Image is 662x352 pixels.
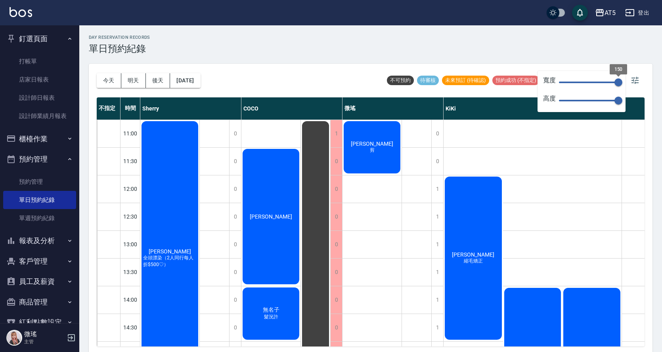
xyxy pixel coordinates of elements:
[3,70,76,89] a: 店家日報表
[3,191,76,209] a: 單日預約紀錄
[3,107,76,125] a: 設計師業績月報表
[229,203,241,230] div: 0
[3,173,76,191] a: 預約管理
[387,77,414,84] span: 不可預約
[97,73,121,88] button: 今天
[431,231,443,258] div: 1
[431,203,443,230] div: 1
[3,292,76,312] button: 商品管理
[462,258,484,264] span: 縮毛矯正
[349,141,395,147] span: [PERSON_NAME]
[330,148,342,175] div: 0
[121,230,140,258] div: 13:00
[3,149,76,169] button: 預約管理
[121,203,140,230] div: 12:30
[262,314,280,320] span: 髮況許
[229,286,241,314] div: 0
[450,251,496,258] span: [PERSON_NAME]
[543,95,556,107] span: 高度
[24,338,65,345] p: 主管
[572,5,588,21] button: save
[330,231,342,258] div: 0
[3,129,76,149] button: 櫃檯作業
[121,286,140,314] div: 14:00
[342,97,444,120] div: 微瑤
[89,35,150,40] h2: day Reservation records
[97,97,121,120] div: 不指定
[431,120,443,147] div: 0
[3,312,76,333] button: 紅利點數設定
[431,259,443,286] div: 1
[330,259,342,286] div: 0
[622,6,652,20] button: 登出
[330,175,342,203] div: 0
[229,120,241,147] div: 0
[121,97,140,120] div: 時間
[140,97,241,120] div: Sherry
[146,73,170,88] button: 後天
[3,52,76,70] a: 打帳單
[10,7,32,17] img: Logo
[330,286,342,314] div: 0
[442,77,489,84] span: 未來預訂 (待確認)
[614,67,623,72] span: 150
[330,314,342,341] div: 0
[492,77,540,84] span: 預約成功 (不指定)
[241,97,342,120] div: COCO
[229,259,241,286] div: 0
[417,77,439,84] span: 待審核
[121,73,146,88] button: 明天
[121,175,140,203] div: 12:00
[121,147,140,175] div: 11:30
[142,255,198,268] span: 全頭漂染（2人同行每人折$500♡）
[3,209,76,227] a: 單週預約紀錄
[431,314,443,341] div: 1
[3,251,76,272] button: 客戶管理
[431,175,443,203] div: 1
[431,148,443,175] div: 0
[229,175,241,203] div: 0
[229,231,241,258] div: 0
[543,76,556,88] span: 寬度
[6,330,22,346] img: Person
[229,148,241,175] div: 0
[431,286,443,314] div: 1
[121,314,140,341] div: 14:30
[121,120,140,147] div: 11:00
[330,120,342,147] div: 1
[605,8,616,18] div: AT5
[89,43,150,54] h3: 單日預約紀錄
[261,306,281,314] span: 無名子
[24,330,65,338] h5: 微瑤
[592,5,619,21] button: AT5
[3,29,76,49] button: 釘選頁面
[229,314,241,341] div: 0
[368,147,376,154] span: 剪
[330,203,342,230] div: 0
[3,271,76,292] button: 員工及薪資
[147,248,193,255] span: [PERSON_NAME]
[170,73,200,88] button: [DATE]
[3,230,76,251] button: 報表及分析
[121,258,140,286] div: 13:30
[248,213,294,220] span: [PERSON_NAME]
[3,89,76,107] a: 設計師日報表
